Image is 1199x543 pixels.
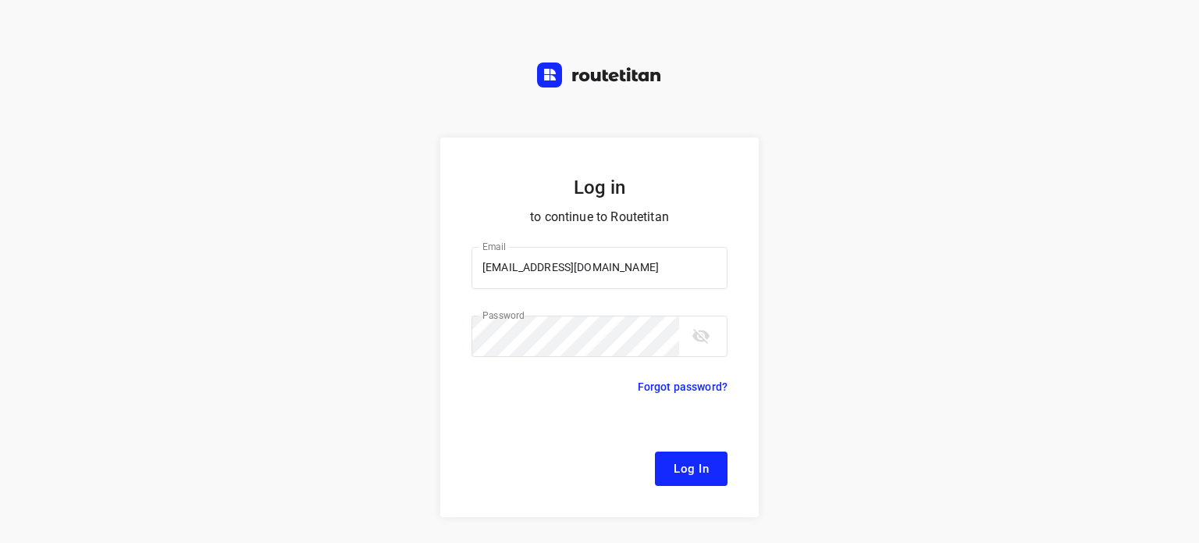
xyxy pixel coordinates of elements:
[537,63,662,88] img: Routetitan
[685,320,717,352] button: toggle password visibility
[471,175,728,200] h5: Log in
[638,377,728,396] p: Forgot password?
[471,206,728,228] p: to continue to Routetitan
[674,459,709,479] span: Log In
[655,452,728,486] button: Log In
